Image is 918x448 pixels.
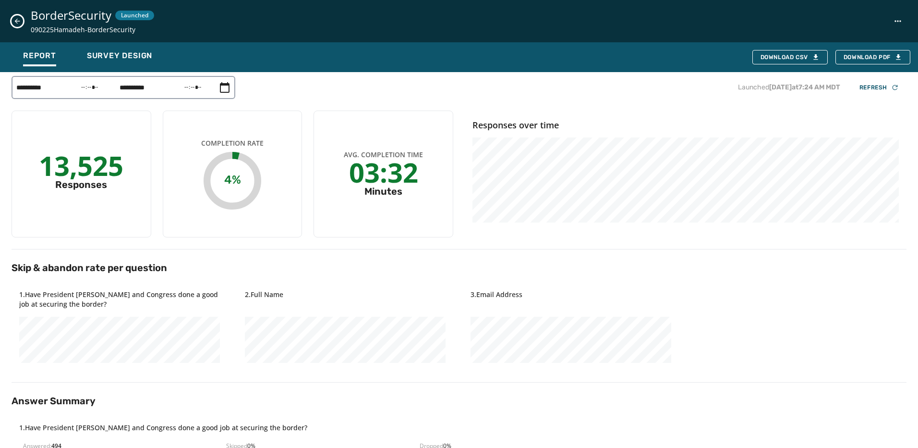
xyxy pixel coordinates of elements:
h4: 3 . Email Address [471,290,673,309]
body: Rich Text Area [8,8,313,18]
h2: Skip & abandon rate per question [12,261,906,274]
button: BorderSecurity action menu [889,12,906,30]
div: Responses [55,178,107,191]
span: Completion Rate [201,138,264,148]
h4: Responses over time [472,118,899,132]
span: Survey Design [87,51,152,61]
h4: 2 . Full Name [245,290,447,309]
text: 4% [224,173,241,187]
div: Download CSV [761,53,820,61]
button: Download CSV [752,50,828,64]
button: Refresh [852,81,906,94]
button: Download PDF [835,50,910,64]
button: Survey Design [79,46,160,68]
span: BorderSecurity [31,8,111,23]
span: Launched [121,12,148,19]
span: Avg. Completion Time [344,150,423,160]
div: Refresh [859,84,899,91]
span: 090225Hamadeh-BorderSecurity [31,25,154,35]
span: [DATE] at 7:24 AM MDT [769,83,840,91]
h4: 1 . Have President [PERSON_NAME] and Congress done a good job at securing the border? [19,423,307,442]
span: Report [23,51,56,61]
p: Launched [738,83,840,92]
span: Download PDF [844,53,902,61]
button: Report [15,46,64,68]
div: 03:32 [349,163,418,181]
div: 13,525 [39,157,123,174]
div: Minutes [364,185,402,198]
h4: 1 . Have President [PERSON_NAME] and Congress done a good job at securing the border? [19,290,222,309]
h2: Answer Summary [12,394,906,408]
